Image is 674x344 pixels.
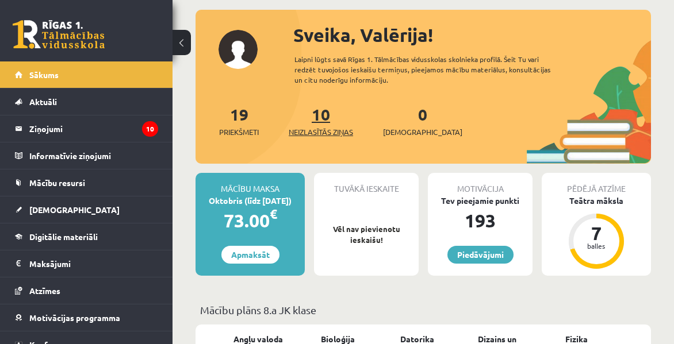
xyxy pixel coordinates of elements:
div: 193 [428,207,533,234]
a: Informatīvie ziņojumi [15,142,158,169]
legend: Informatīvie ziņojumi [29,142,158,169]
div: Tev pieejamie punkti [428,195,533,207]
a: Aktuāli [15,88,158,115]
i: 10 [142,121,158,137]
legend: Ziņojumi [29,115,158,142]
span: Atzīmes [29,285,60,296]
legend: Maksājumi [29,250,158,277]
a: 10Neizlasītās ziņas [289,104,353,138]
a: Teātra māksla 7 balles [542,195,651,270]
div: Teātra māksla [542,195,651,207]
a: [DEMOGRAPHIC_DATA] [15,196,158,223]
span: Digitālie materiāli [29,231,98,242]
p: Vēl nav pievienotu ieskaišu! [320,223,413,246]
div: Tuvākā ieskaite [314,173,419,195]
a: Sākums [15,61,158,88]
div: 7 [579,224,614,242]
a: Atzīmes [15,277,158,304]
span: Priekšmeti [219,126,259,138]
a: Piedāvājumi [447,246,514,264]
div: Laipni lūgts savā Rīgas 1. Tālmācības vidusskolas skolnieka profilā. Šeit Tu vari redzēt tuvojošo... [294,54,568,85]
span: Mācību resursi [29,177,85,188]
a: Mācību resursi [15,169,158,196]
p: Mācību plāns 8.a JK klase [200,302,646,318]
span: Neizlasītās ziņas [289,126,353,138]
div: Motivācija [428,173,533,195]
span: [DEMOGRAPHIC_DATA] [29,204,120,215]
span: Sākums [29,69,59,80]
div: Mācību maksa [196,173,305,195]
a: Maksājumi [15,250,158,277]
span: € [270,206,277,222]
div: Sveika, Valērija! [293,21,651,49]
span: Motivācijas programma [29,312,120,323]
a: Digitālie materiāli [15,223,158,250]
a: Ziņojumi10 [15,115,158,142]
span: [DEMOGRAPHIC_DATA] [383,126,462,138]
div: Pēdējā atzīme [542,173,651,195]
div: Oktobris (līdz [DATE]) [196,195,305,207]
div: 73.00 [196,207,305,234]
div: balles [579,242,614,249]
a: Motivācijas programma [15,304,158,331]
span: Aktuāli [29,96,57,107]
a: Apmaksāt [221,246,279,264]
a: 0[DEMOGRAPHIC_DATA] [383,104,462,138]
a: Rīgas 1. Tālmācības vidusskola [13,20,105,49]
a: 19Priekšmeti [219,104,259,138]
